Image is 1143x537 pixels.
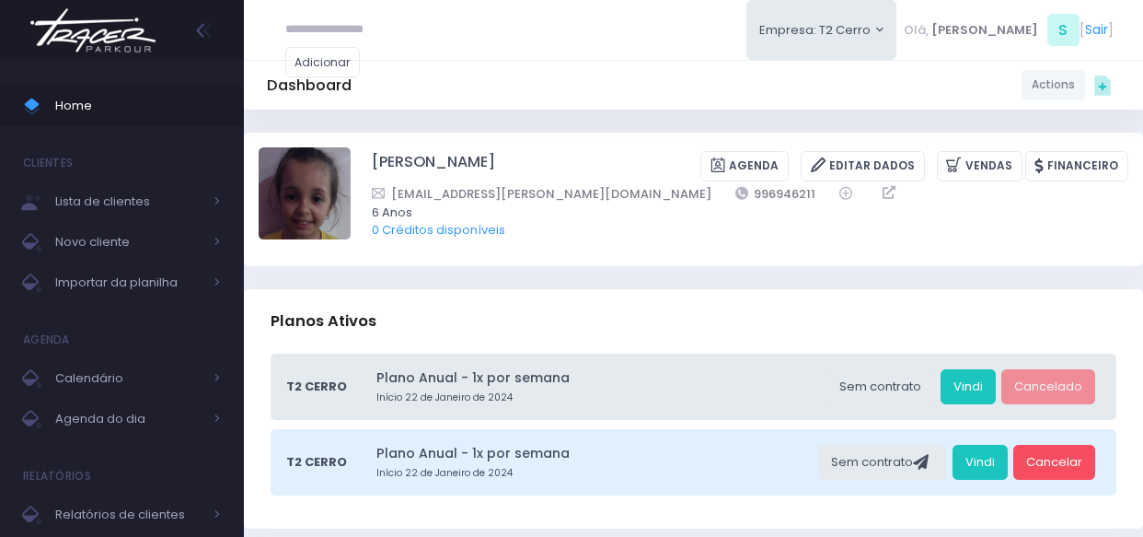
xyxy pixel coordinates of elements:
[55,271,202,295] span: Importar da planilha
[937,151,1022,181] a: Vendas
[735,184,816,204] a: 996946211
[285,47,361,77] a: Adicionar
[376,444,813,463] a: Plano Anual - 1x por semana
[1013,445,1095,480] a: Cancelar
[952,445,1008,480] a: Vindi
[700,151,789,181] a: Agenda
[896,9,1120,51] div: [ ]
[271,295,376,347] h3: Planos Ativos
[376,466,813,481] small: Início 22 de Janeiro de 2024
[1047,14,1079,46] span: S
[376,368,821,388] a: Plano Anual - 1x por semana
[259,147,351,239] img: Lídia Vicentini
[372,204,1104,222] span: 6 Anos
[23,321,70,358] h4: Agenda
[904,21,929,40] span: Olá,
[1085,67,1120,102] div: Quick actions
[826,369,934,404] div: Sem contrato
[55,503,202,527] span: Relatórios de clientes
[286,453,347,472] span: T2 Cerro
[286,378,347,396] span: T2 Cerro
[1025,151,1128,181] a: Financeiro
[259,147,351,245] label: Alterar foto de perfil
[23,458,91,495] h4: Relatórios
[1022,70,1085,100] a: Actions
[55,94,221,118] span: Home
[931,21,1038,40] span: [PERSON_NAME]
[941,369,996,404] a: Vindi
[376,391,821,405] small: Início 22 de Janeiro de 2024
[372,151,495,181] a: [PERSON_NAME]
[55,367,202,391] span: Calendário
[372,184,711,204] a: [EMAIL_ADDRESS][PERSON_NAME][DOMAIN_NAME]
[55,230,202,254] span: Novo cliente
[818,445,946,480] div: Sem contrato
[372,221,505,239] a: 0 Créditos disponíveis
[55,407,202,431] span: Agenda do dia
[801,151,925,181] a: Editar Dados
[267,76,352,95] h5: Dashboard
[1085,20,1108,40] a: Sair
[23,145,73,181] h4: Clientes
[55,190,202,214] span: Lista de clientes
